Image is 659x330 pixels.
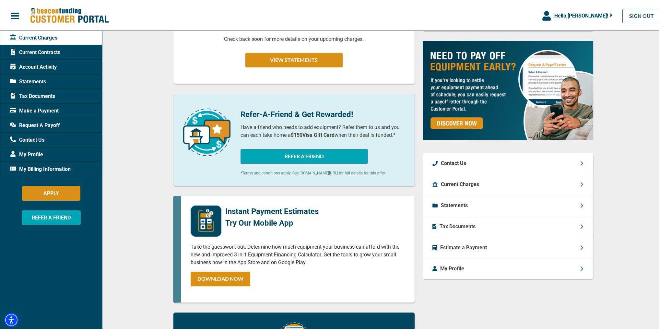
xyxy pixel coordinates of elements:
span: Account Activity [10,62,57,70]
p: Try Our Mobile App [225,216,319,228]
img: mobile-app-logo.png [191,204,221,235]
span: Make a Payment [10,106,59,113]
p: *Terms and conditions apply. See [DOMAIN_NAME][URL] for full details for this offer. [241,169,405,175]
span: My Billing Information [10,164,71,172]
p: My Profile [440,264,464,271]
img: refer-a-friend-icon.png [183,107,230,155]
p: Take the guesswork out. Determine how much equipment your business can afford with the new and im... [191,242,405,265]
p: Current Charges [441,179,479,187]
button: APPLY [22,185,80,199]
p: Check back soon for more details on your upcoming charges. [224,34,364,42]
p: Estimate a Payment [440,242,487,250]
p: Refer-A-Friend & Get Rewarded! [241,107,405,119]
a: DOWNLOAD NOW [191,270,250,285]
p: Have a friend who needs to add equipment? Refer them to us and you can each take home a when thei... [241,122,405,138]
span: Contact Us [10,135,44,143]
img: payoff-ad-px.jpg [423,40,593,139]
p: Instant Payment Estimates [225,204,319,216]
button: REFER A FRIEND [241,148,368,162]
b: $150 Visa Gift Card [291,131,335,137]
span: Hello, [PERSON_NAME] ! [554,11,608,18]
img: Beacon Funding Customer Portal Logo [30,6,109,23]
button: VIEW STATEMENTS [245,52,343,66]
p: Contact Us [441,158,466,166]
button: REFER A FRIEND [22,209,81,224]
span: Statements [10,77,46,84]
p: Tax Documents [440,221,476,229]
span: Request A Payoff [10,120,60,128]
span: My Profile [10,149,43,157]
span: Current Contracts [10,47,60,55]
div: Accessibility Menu [4,312,18,326]
span: Current Charges [10,33,57,41]
span: Tax Documents [10,91,55,99]
p: Statements [441,200,468,208]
